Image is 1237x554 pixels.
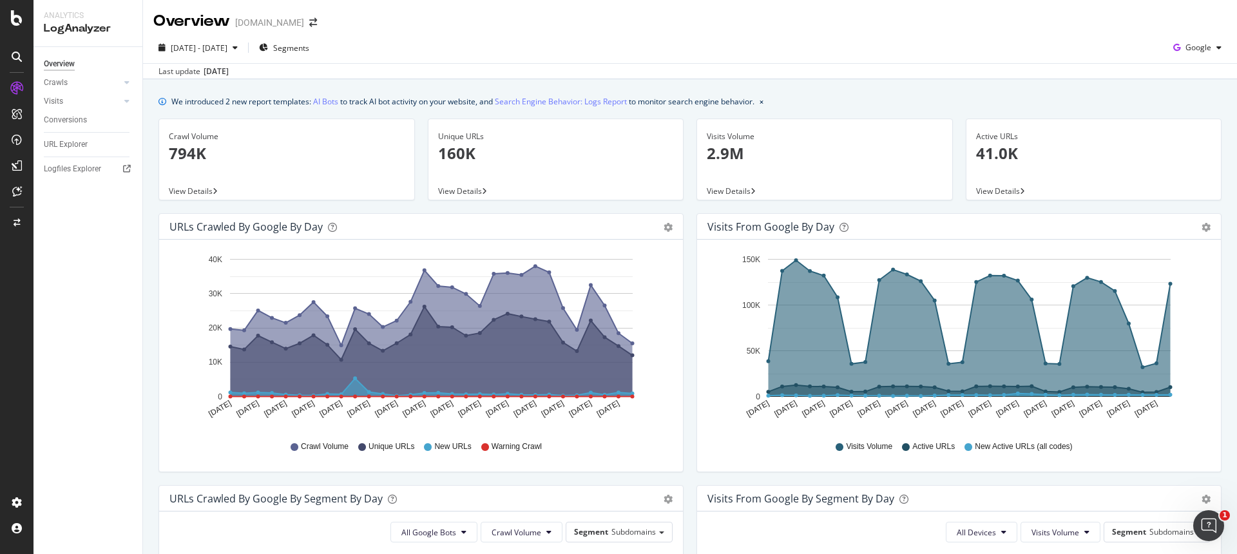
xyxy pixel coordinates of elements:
span: View Details [438,186,482,196]
button: Visits Volume [1021,522,1100,542]
a: Visits [44,95,120,108]
button: [DATE] - [DATE] [153,37,243,58]
text: [DATE] [912,399,937,419]
text: 10K [209,358,222,367]
div: gear [1202,223,1211,232]
text: 20K [209,323,222,332]
div: Analytics [44,10,132,21]
span: View Details [169,186,213,196]
span: View Details [976,186,1020,196]
a: Crawls [44,76,120,90]
div: Visits from Google By Segment By Day [707,492,894,505]
text: [DATE] [745,399,771,419]
span: Warning Crawl [492,441,542,452]
span: [DATE] - [DATE] [171,43,227,53]
text: [DATE] [484,399,510,419]
text: [DATE] [568,399,593,419]
button: All Google Bots [390,522,477,542]
div: Overview [153,10,230,32]
button: Google [1168,37,1227,58]
text: [DATE] [939,399,965,419]
div: gear [664,495,673,504]
text: [DATE] [429,399,455,419]
div: URLs Crawled by Google By Segment By Day [169,492,383,505]
text: [DATE] [884,399,910,419]
div: Crawls [44,76,68,90]
div: arrow-right-arrow-left [309,18,317,27]
text: [DATE] [1022,399,1048,419]
a: Logfiles Explorer [44,162,133,176]
button: All Devices [946,522,1017,542]
text: [DATE] [374,399,399,419]
p: 41.0K [976,142,1212,164]
text: [DATE] [457,399,483,419]
div: info banner [158,95,1222,108]
span: Visits Volume [1031,527,1079,538]
text: [DATE] [967,399,993,419]
button: close banner [756,92,767,111]
span: Google [1185,42,1211,53]
span: Visits Volume [846,441,892,452]
text: 0 [218,392,222,401]
div: gear [1202,495,1211,504]
text: [DATE] [800,399,826,419]
a: Search Engine Behavior: Logs Report [495,95,627,108]
div: Active URLs [976,131,1212,142]
text: [DATE] [512,399,538,419]
div: Last update [158,66,229,77]
p: 2.9M [707,142,943,164]
div: LogAnalyzer [44,21,132,36]
span: Segments [273,43,309,53]
div: Conversions [44,113,87,127]
div: gear [664,223,673,232]
a: AI Bots [313,95,338,108]
text: [DATE] [995,399,1021,419]
a: URL Explorer [44,138,133,151]
span: New URLs [434,441,471,452]
text: [DATE] [772,399,798,419]
svg: A chart. [169,250,673,429]
text: [DATE] [235,399,260,419]
div: Crawl Volume [169,131,405,142]
p: 794K [169,142,405,164]
span: View Details [707,186,751,196]
text: [DATE] [262,399,288,419]
div: Visits Volume [707,131,943,142]
text: [DATE] [1078,399,1104,419]
text: [DATE] [828,399,854,419]
text: 150K [742,255,760,264]
span: New Active URLs (all codes) [975,441,1072,452]
iframe: Intercom live chat [1193,510,1224,541]
span: Active URLs [912,441,955,452]
div: We introduced 2 new report templates: to track AI bot activity on your website, and to monitor se... [171,95,754,108]
span: All Devices [957,527,996,538]
text: [DATE] [595,399,621,419]
text: [DATE] [1106,399,1131,419]
span: Crawl Volume [492,527,541,538]
div: URL Explorer [44,138,88,151]
div: Visits from Google by day [707,220,834,233]
span: 1 [1220,510,1230,521]
p: 160K [438,142,674,164]
text: 40K [209,255,222,264]
svg: A chart. [707,250,1211,429]
text: 0 [756,392,760,401]
div: [DATE] [204,66,229,77]
span: Subdomains [611,526,656,537]
div: Overview [44,57,75,71]
button: Segments [254,37,314,58]
span: Crawl Volume [301,441,349,452]
span: All Google Bots [401,527,456,538]
text: 100K [742,301,760,310]
span: Subdomains [1149,526,1194,537]
text: 50K [747,347,760,356]
div: URLs Crawled by Google by day [169,220,323,233]
div: Visits [44,95,63,108]
text: [DATE] [318,399,344,419]
text: [DATE] [1133,399,1159,419]
span: Segment [1112,526,1146,537]
span: Segment [574,526,608,537]
text: [DATE] [540,399,566,419]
